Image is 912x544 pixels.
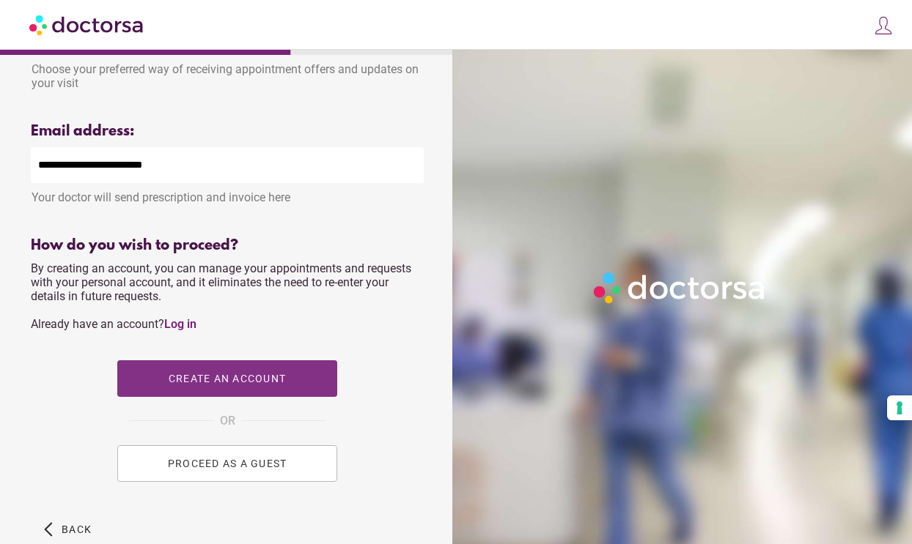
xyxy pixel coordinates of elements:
img: Doctorsa.com [29,8,145,41]
span: By creating an account, you can manage your appointments and requests with your personal account,... [31,261,411,331]
div: Choose your preferred way of receiving appointment offers and updates on your visit [31,55,424,90]
span: OR [220,411,235,431]
span: Create an account [169,373,286,384]
div: Your doctor will send prescription and invoice here [31,183,424,204]
img: Logo-Doctorsa-trans-White-partial-flat.png [589,267,771,308]
div: How do you wish to proceed? [31,237,424,254]
button: Your consent preferences for tracking technologies [887,395,912,420]
button: Create an account [117,360,337,397]
span: PROCEED AS A GUEST [168,458,287,469]
img: icons8-customer-100.png [873,15,894,36]
a: Log in [164,317,196,331]
span: Back [62,523,92,535]
div: Email address: [31,123,424,140]
button: PROCEED AS A GUEST [117,445,337,482]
